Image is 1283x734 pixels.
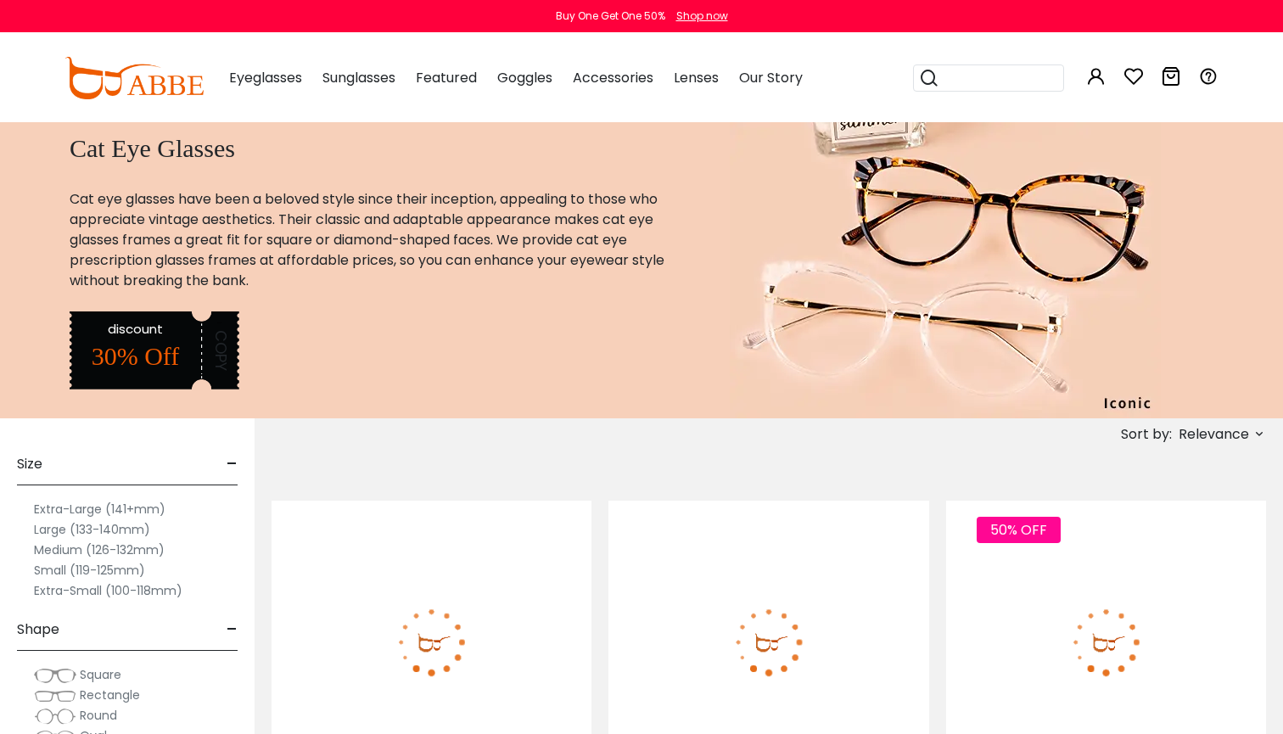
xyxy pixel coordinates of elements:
span: Lenses [674,68,719,87]
img: Round.png [34,708,76,725]
label: Large (133-140mm) [34,519,150,540]
span: Goggles [497,68,552,87]
label: Medium (126-132mm) [34,540,165,560]
img: abbeglasses.com [64,57,204,99]
div: COPY [210,311,233,389]
span: Accessories [573,68,653,87]
span: Square [80,666,121,683]
span: 50% OFF [977,517,1061,543]
span: Sunglasses [322,68,395,87]
span: Round [80,707,117,724]
div: discount [70,320,201,339]
span: Eyeglasses [229,68,302,87]
label: Extra-Large (141+mm) [34,499,165,519]
img: Rectangle.png [34,687,76,704]
span: Rectangle [80,686,140,703]
span: Size [17,444,42,485]
img: White Salzburg - Acetate ,Universal Bridge Fit [608,562,928,722]
img: cat eye glasses [730,121,1161,418]
span: Relevance [1179,419,1249,450]
span: Our Story [739,68,803,87]
span: Featured [416,68,477,87]
label: Extra-Small (100-118mm) [34,580,182,601]
span: - [227,609,238,650]
img: Square.png [34,667,76,684]
span: Sort by: [1121,424,1172,444]
img: Black Damara - Acetate,Metal ,Universal Bridge Fit [946,562,1266,722]
h1: Cat Eye Glasses [70,133,687,164]
label: Small (119-125mm) [34,560,145,580]
a: Shop now [668,8,728,23]
img: Purple Prague - Acetate ,Universal Bridge Fit [272,562,591,722]
span: - [227,444,238,485]
img: discount label [70,311,239,389]
p: Cat eye glasses have been a beloved style since their inception, appealing to those who appreciat... [70,189,687,291]
div: Shop now [676,8,728,24]
span: Shape [17,609,59,650]
div: 30% Off [70,337,201,375]
div: Buy One Get One 50% [556,8,665,24]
